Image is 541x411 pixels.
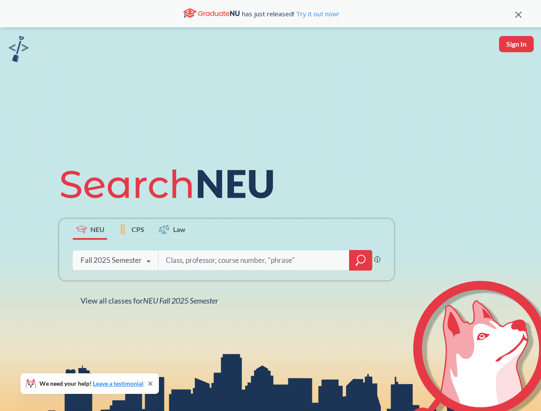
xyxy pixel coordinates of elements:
[143,296,218,305] span: NEU Fall 2025 Semester
[356,254,366,266] svg: magnifying glass
[39,381,143,387] span: We need your help!
[242,9,339,18] span: has just released!
[173,224,185,234] span: Law
[499,36,534,52] button: Sign In
[9,36,29,62] img: sandbox logo
[165,251,343,269] input: Class, professor, course number, "phrase"
[294,9,339,18] a: Try it out now!
[81,256,142,265] div: Fall 2025 Semester
[349,250,372,271] div: magnifying glass
[90,224,105,234] span: NEU
[9,36,29,65] a: sandbox logo
[81,296,218,305] span: View all classes for
[132,224,144,234] span: CPS
[93,380,143,387] a: Leave a testimonial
